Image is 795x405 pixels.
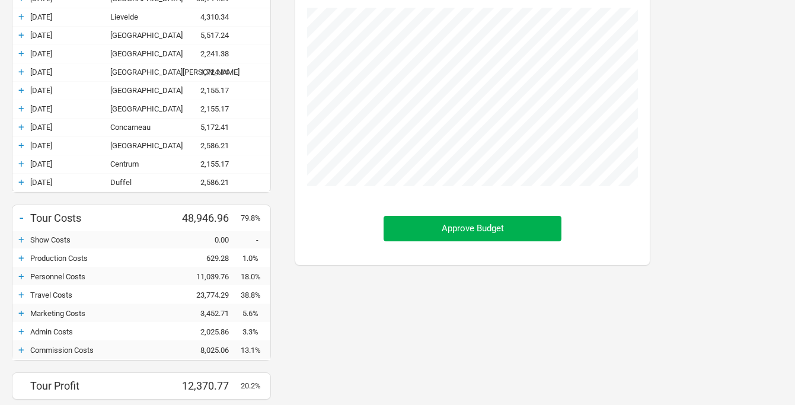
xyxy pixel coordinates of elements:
div: Sankt Wendel [110,68,170,76]
div: 24-Jul-25 [30,104,110,113]
div: + [12,29,30,41]
div: 3,452.71 [170,309,241,318]
div: Neuchâtel [110,141,170,150]
div: + [12,103,30,114]
button: Approve Budget [384,216,561,241]
div: Concarneau [110,123,170,132]
div: + [12,344,30,356]
div: 4,310.34 [170,12,241,21]
div: Tour Costs [30,212,170,224]
div: 13.1% [241,346,270,355]
div: 2,155.17 [170,104,241,113]
div: + [12,270,30,282]
div: 2,025.86 [170,327,241,336]
div: 8,025.06 [170,346,241,355]
div: 5.6% [241,309,270,318]
div: Show Costs [30,235,170,244]
div: 5,517.24 [170,31,241,40]
div: - [241,235,270,244]
div: 23-Jul-25 [30,86,110,95]
div: 0.00 [170,235,241,244]
div: + [12,176,30,188]
div: 5,172.41 [170,123,241,132]
div: 38.8% [241,291,270,299]
div: 20.2% [241,381,270,390]
div: + [12,47,30,59]
div: + [12,234,30,245]
span: Approve Budget [442,223,504,234]
div: 31-Jul-25 [30,160,110,168]
div: + [12,289,30,301]
div: 23,774.29 [170,291,241,299]
div: 22-Jul-25 [30,68,110,76]
div: + [12,326,30,337]
div: Duffel [110,178,170,187]
div: + [12,158,30,170]
div: Admin Costs [30,327,170,336]
div: Marketing Costs [30,309,170,318]
div: 01-Aug-25 [30,178,110,187]
div: Noord-West [110,86,170,95]
div: 2,586.21 [170,178,241,187]
div: - [12,209,30,226]
div: Bordeaux [110,31,170,40]
div: + [12,84,30,96]
div: 1.0% [241,254,270,263]
div: 26-Jul-25 [30,123,110,132]
div: 1,724.14 [170,68,241,76]
div: 48,946.96 [170,212,241,224]
div: 2,586.21 [170,141,241,150]
div: 12,370.77 [170,380,241,392]
div: + [12,307,30,319]
div: 19-Jul-25 [30,31,110,40]
div: 2,155.17 [170,160,241,168]
div: Travel Costs [30,291,170,299]
div: 3.3% [241,327,270,336]
div: Centrum [110,160,170,168]
div: Nantes [110,49,170,58]
div: + [12,252,30,264]
div: Lievelde [110,12,170,21]
div: 20-Jul-25 [30,49,110,58]
div: 18.0% [241,272,270,281]
div: Tour Profit [30,380,170,392]
div: + [12,139,30,151]
div: 29-Jul-25 [30,141,110,150]
div: Personnel Costs [30,272,170,281]
div: + [12,121,30,133]
div: 11,039.76 [170,272,241,281]
div: + [12,11,30,23]
div: Commission Costs [30,346,170,355]
div: 629.28 [170,254,241,263]
div: 79.8% [241,213,270,222]
div: Bausendorf [110,104,170,113]
div: 17-Jul-25 [30,12,110,21]
div: 2,155.17 [170,86,241,95]
div: 2,241.38 [170,49,241,58]
div: + [12,66,30,78]
div: Production Costs [30,254,170,263]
